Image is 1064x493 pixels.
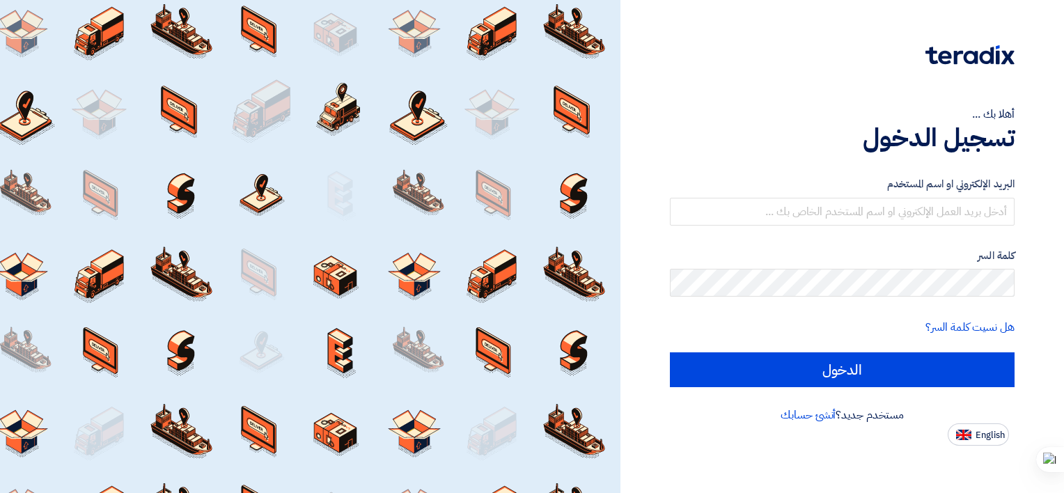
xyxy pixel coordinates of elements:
span: English [976,430,1005,440]
button: English [948,423,1009,446]
div: أهلا بك ... [670,106,1015,123]
label: كلمة السر [670,248,1015,264]
a: هل نسيت كلمة السر؟ [925,319,1015,336]
img: Teradix logo [925,45,1015,65]
h1: تسجيل الدخول [670,123,1015,153]
input: الدخول [670,352,1015,387]
div: مستخدم جديد؟ [670,407,1015,423]
a: أنشئ حسابك [781,407,836,423]
label: البريد الإلكتروني او اسم المستخدم [670,176,1015,192]
input: أدخل بريد العمل الإلكتروني او اسم المستخدم الخاص بك ... [670,198,1015,226]
img: en-US.png [956,430,971,440]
